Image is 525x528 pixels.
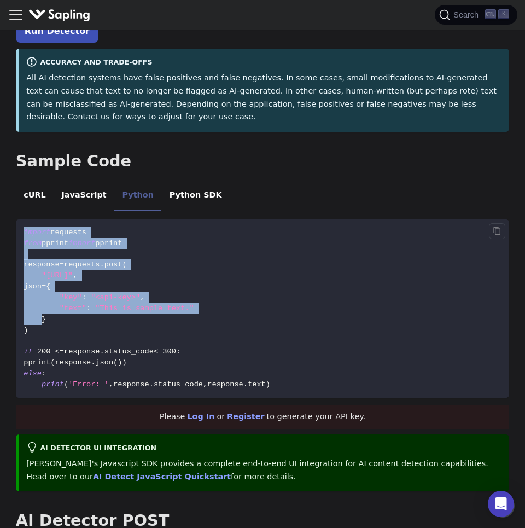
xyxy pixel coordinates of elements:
[243,380,248,388] span: .
[104,260,122,269] span: post
[489,223,505,240] button: Copy code to clipboard
[16,19,98,43] a: Run Detector
[68,239,95,247] span: import
[266,380,270,388] span: )
[64,380,68,388] span: (
[16,405,509,429] div: Please or to generate your API key.
[488,491,514,517] div: Open Intercom Messenger
[28,7,95,23] a: Sapling.ai
[100,347,104,356] span: .
[149,380,154,388] span: .
[95,239,122,247] span: pprint
[24,347,32,356] span: if
[54,181,114,212] li: JavaScript
[42,315,46,323] span: }
[26,56,501,69] div: Accuracy and Trade-offs
[118,358,122,367] span: )
[8,7,24,23] button: Toggle navigation bar
[24,228,50,236] span: import
[42,282,46,291] span: =
[162,347,176,356] span: 300
[24,239,42,247] span: from
[24,369,42,378] span: else
[16,152,509,171] h2: Sample Code
[60,304,86,312] span: "text"
[26,457,501,484] p: [PERSON_NAME]'s Javascript SDK provides a complete end-to-end UI integration for AI content detec...
[37,347,51,356] span: 200
[24,260,60,269] span: response
[95,358,113,367] span: json
[91,358,95,367] span: .
[91,293,140,301] span: "<api-key>"
[42,239,68,247] span: pprint
[248,380,266,388] span: text
[498,9,509,19] kbd: K
[55,358,91,367] span: response
[60,293,82,301] span: "key"
[114,181,161,212] li: Python
[450,10,485,19] span: Search
[187,412,214,421] a: Log In
[207,380,243,388] span: response
[24,282,42,291] span: json
[176,347,180,356] span: :
[122,358,127,367] span: )
[42,380,64,388] span: print
[82,293,86,301] span: :
[100,260,104,269] span: .
[16,181,54,212] li: cURL
[161,181,230,212] li: Python SDK
[113,358,118,367] span: (
[24,326,28,334] span: )
[60,260,64,269] span: =
[50,358,55,367] span: (
[86,304,91,312] span: :
[55,347,64,356] span: <=
[95,304,194,312] span: "This is sample text."
[73,271,77,280] span: ,
[154,380,203,388] span: status_code
[26,72,501,124] p: All AI detection systems have false positives and false negatives. In some cases, small modificat...
[140,293,144,301] span: ,
[24,358,50,367] span: pprint
[64,260,100,269] span: requests
[42,369,46,378] span: :
[104,347,154,356] span: status_code
[435,5,517,25] button: Search (Ctrl+K)
[46,282,50,291] span: {
[113,380,149,388] span: response
[26,442,501,455] div: AI Detector UI integration
[42,271,73,280] span: "[URL]"
[154,347,158,356] span: <
[68,380,109,388] span: 'Error: '
[28,7,91,23] img: Sapling.ai
[64,347,100,356] span: response
[109,380,113,388] span: ,
[50,228,86,236] span: requests
[227,412,264,421] a: Register
[93,472,231,481] a: AI Detect JavaScript Quickstart
[122,260,127,269] span: (
[203,380,207,388] span: ,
